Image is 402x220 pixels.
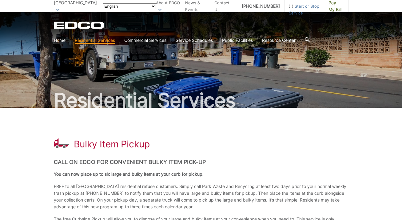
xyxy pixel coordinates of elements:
h1: Bulky Item Pickup [74,138,150,150]
a: Residential Services [75,37,115,44]
a: Resource Center [262,37,296,44]
a: Service Schedules [176,37,213,44]
a: Public Facilities [222,37,253,44]
select: Select a language [103,3,156,9]
h2: Residential Services [54,90,348,110]
a: Home [54,37,66,44]
a: EDCD logo. Return to the homepage. [54,22,105,29]
strong: You can now place up to six large and bulky items at your curb for pickup. [54,171,204,177]
a: Commercial Services [124,37,166,44]
h2: Call on EDCO for Convenient Bulky Item Pick-up [54,159,348,166]
p: FREE to all [GEOGRAPHIC_DATA] residential refuse customers. Simply call Park Waste and Recycling ... [54,183,348,210]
